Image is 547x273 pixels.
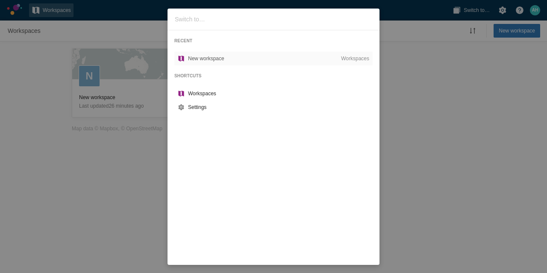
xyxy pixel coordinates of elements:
[341,54,369,63] span: Workspaces
[174,72,373,80] h4: SHORTCUTS
[168,9,379,265] div: App switcher
[174,100,373,114] a: Settings
[188,103,369,112] div: Settings
[174,87,373,100] a: Workspaces
[171,12,376,26] input: Switch to…
[174,52,373,65] a: New workspaceWorkspaces
[174,37,373,45] h4: RECENT
[188,54,341,63] div: New workspace
[188,89,369,98] div: Workspaces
